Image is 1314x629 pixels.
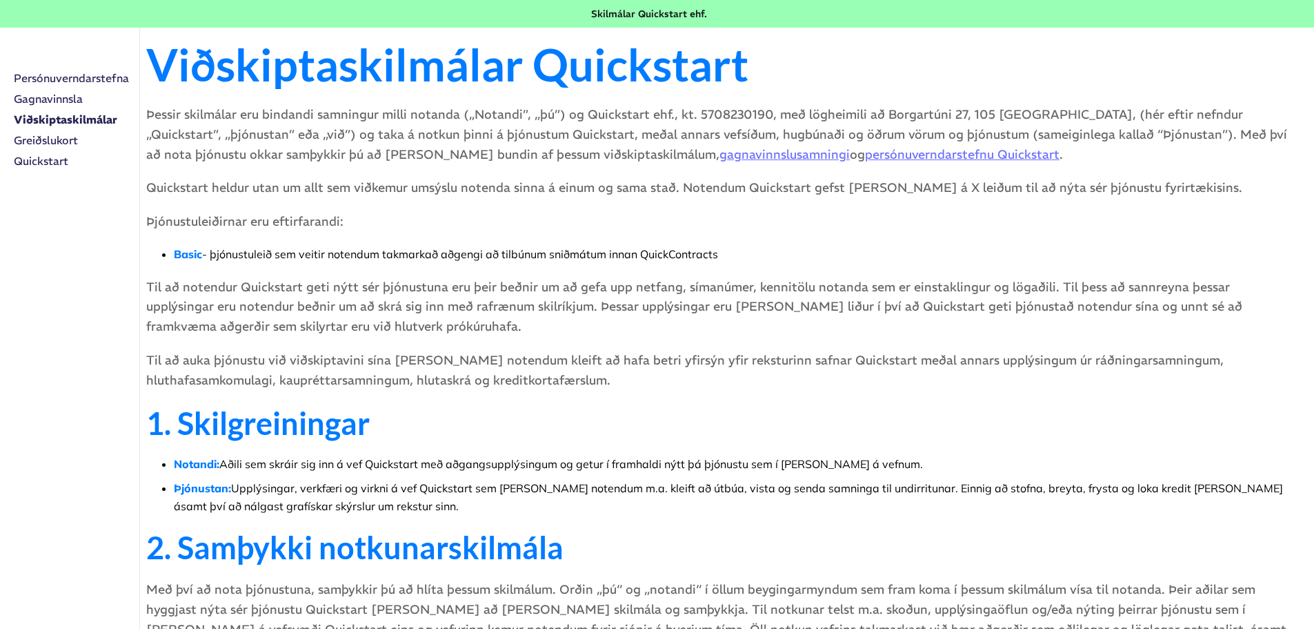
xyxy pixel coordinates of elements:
strong: 1. Skilgreiningar [146,405,370,442]
div: Skilmálar Quickstart ehf. [591,7,707,21]
a: Persónuverndarstefna [14,68,139,88]
strong: Þjónustan: [174,481,231,495]
a: Quickstart [14,151,139,171]
p: Til að notendur Quickstart geti nýtt sér þjónustuna eru þeir beðnir um að gefa upp netfang, síman... [146,278,1299,337]
a: Viðskiptaskilmálar [14,109,128,130]
strong: Notandi: [174,457,219,471]
a: Gagnavinnsla [14,88,139,109]
strong: 2. Samþykki notkunarskilmála [146,529,564,566]
p: Til að auka þjónustu við viðskiptavini sína [PERSON_NAME] notendum kleift að hafa betri yfirsýn y... [146,351,1299,391]
a: gagnavinnslusamningi [719,146,850,162]
li: Aðili sem skráir sig inn á vef Quickstart með aðgangsupplýsingum og getur í framhaldi nýtt þá þjó... [174,456,1299,474]
a: Greiðslukort [14,130,139,151]
strong: Viðskiptaskilmálar Quickstart [146,37,748,91]
li: Upplýsingar, verkfæri og virkni á vef Quickstart sem [PERSON_NAME] notendum m.a. kleift að útbúa,... [174,480,1299,515]
strong: Basic [174,247,202,261]
p: Þjónustuleiðirnar eru eftirfarandi: [146,212,1299,232]
p: Þessir skilmálar eru bindandi samningur milli notanda („Notandi”, „þú”) og Quickstart ehf., kt. 5... [146,105,1299,164]
a: persónuverndarstefnu Quickstart [865,146,1059,162]
li: - þjónustuleið sem veitir notendum takmarkað aðgengi að tilbúnum sniðmátum innan QuickContracts [174,246,1299,264]
p: Quickstart heldur utan um allt sem viðkemur umsýslu notenda sinna á einum og sama stað. Notendum ... [146,178,1299,198]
